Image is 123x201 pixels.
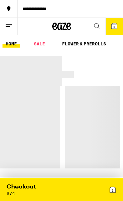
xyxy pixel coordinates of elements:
[3,40,20,48] a: HOME
[112,188,114,192] span: 3
[7,183,36,191] div: Checkout
[59,40,109,48] a: FLOWER & PREROLLS
[31,40,48,48] a: SALE
[113,25,115,28] span: 3
[7,191,15,196] div: $ 74
[105,18,123,35] button: 3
